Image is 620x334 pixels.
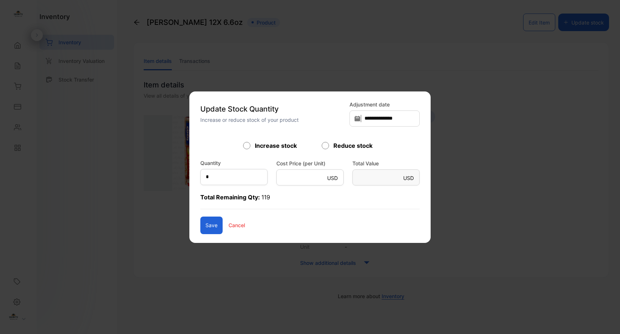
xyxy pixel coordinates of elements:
label: Quantity [200,159,221,167]
p: Increase or reduce stock of your product [200,116,345,124]
label: Reduce stock [333,141,373,150]
p: USD [327,174,338,182]
label: Cost Price (per Unit) [276,160,344,167]
span: 119 [261,194,270,201]
button: Save [200,217,223,234]
label: Adjustment date [349,101,420,108]
label: Increase stock [255,141,297,150]
label: Total Value [352,160,420,167]
p: Update Stock Quantity [200,104,345,115]
p: Total Remaining Qty: [200,193,420,209]
p: Cancel [228,221,245,229]
button: Open LiveChat chat widget [6,3,28,25]
p: USD [403,174,414,182]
